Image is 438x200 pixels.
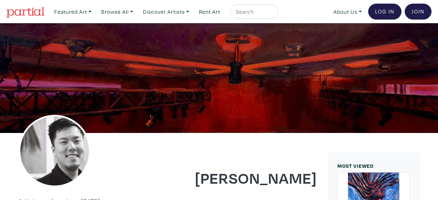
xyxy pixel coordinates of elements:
small: MOST VIEWED [337,162,374,169]
input: Search [235,7,271,16]
a: Rent Art [196,4,224,19]
a: About Us [330,4,365,19]
a: Join [405,4,431,20]
a: Browse All [98,4,136,19]
h1: [PERSON_NAME] [173,168,317,187]
img: phpThumb.php [18,115,91,187]
a: Featured Art [51,4,95,19]
a: Discover Artists [140,4,192,19]
a: Log In [368,4,401,20]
